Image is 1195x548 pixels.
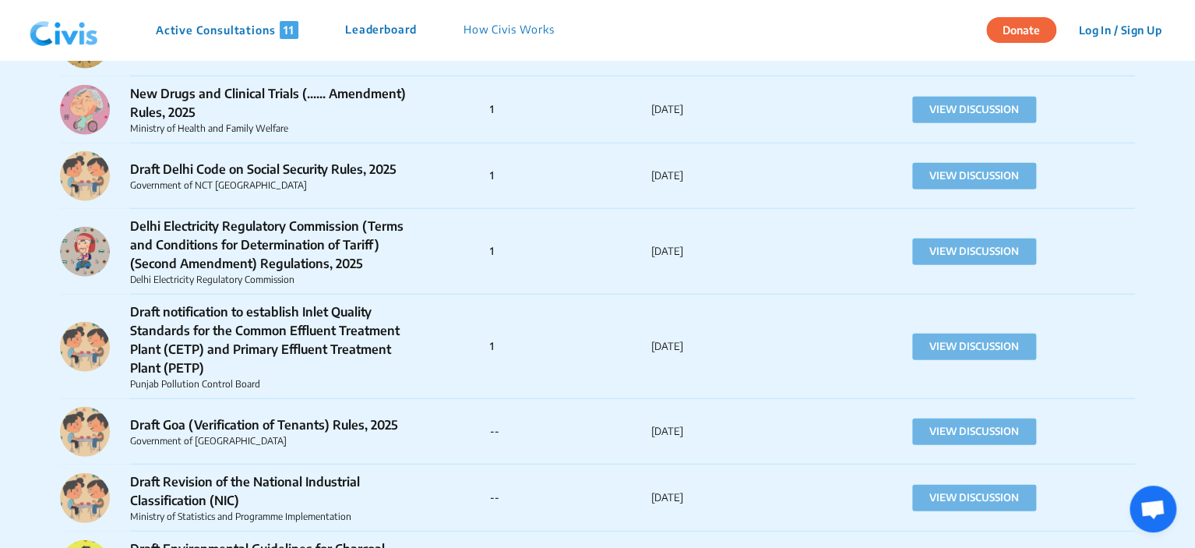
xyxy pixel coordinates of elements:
p: -- [490,424,651,440]
p: New Drugs and Clinical Trials (...... Amendment) Rules, 2025 [130,84,418,122]
p: Government of NCT [GEOGRAPHIC_DATA] [130,179,418,193]
p: Ministry of Statistics and Programme Implementation [130,510,418,524]
p: Delhi Electricity Regulatory Commission [130,273,418,287]
button: VIEW DISCUSSION [912,97,1036,123]
div: Open chat [1130,486,1176,532]
p: Delhi Electricity Regulatory Commission (Terms and Conditions for Determination of Tariff) (Secon... [130,217,418,273]
p: Leaderboard [345,21,417,39]
button: VIEW DISCUSSION [912,419,1036,445]
button: VIEW DISCUSSION [912,485,1036,511]
p: [DATE] [651,424,813,440]
img: 96tvccn45hk308fzwu25mod2021z [60,227,110,277]
button: Donate [986,17,1056,43]
p: 1 [490,339,651,355]
p: Draft notification to establish Inlet Quality Standards for the Common Effluent Treatment Plant (... [130,302,418,377]
span: 11 [280,21,298,39]
button: VIEW DISCUSSION [912,334,1036,360]
p: 1 [490,244,651,260]
img: zzuleu93zrig3qvd2zxvqbhju8kc [60,151,110,201]
p: Draft Delhi Code on Social Security Rules, 2025 [130,160,418,179]
p: [DATE] [651,244,813,260]
p: Draft Goa (Verification of Tenants) Rules, 2025 [130,415,418,434]
p: [DATE] [651,490,813,506]
button: VIEW DISCUSSION [912,163,1036,189]
img: zzuleu93zrig3qvd2zxvqbhju8kc [60,473,110,523]
p: Government of [GEOGRAPHIC_DATA] [130,434,418,448]
button: Log In / Sign Up [1068,18,1172,42]
p: [DATE] [651,168,813,184]
p: Draft Revision of the National Industrial Classification (NIC) [130,472,418,510]
p: How Civis Works [464,21,555,39]
p: Punjab Pollution Control Board [130,377,418,391]
img: navlogo.png [23,7,104,54]
p: Active Consultations [156,21,298,39]
img: zzuleu93zrig3qvd2zxvqbhju8kc [60,322,110,372]
p: [DATE] [651,102,813,118]
p: -- [490,490,651,506]
img: iidw72qk99ze27nu89jo0iow0sqv [60,85,110,135]
p: 1 [490,168,651,184]
p: Ministry of Health and Family Welfare [130,122,418,136]
p: 1 [490,102,651,118]
p: [DATE] [651,339,813,355]
img: zzuleu93zrig3qvd2zxvqbhju8kc [60,407,110,457]
a: Donate [986,21,1068,37]
button: VIEW DISCUSSION [912,239,1036,265]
